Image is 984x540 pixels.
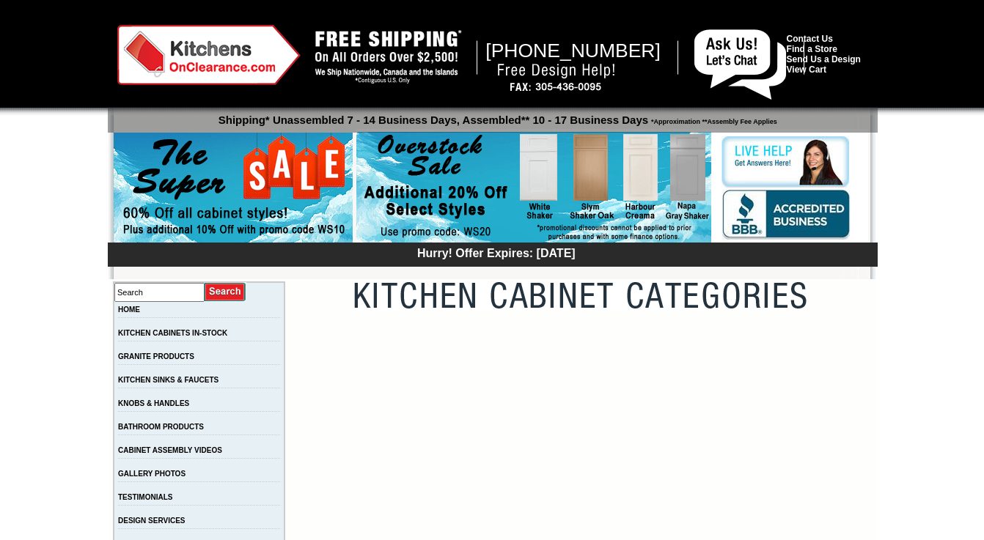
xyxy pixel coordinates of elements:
span: *Approximation **Assembly Fee Applies [648,114,777,125]
img: Kitchens on Clearance Logo [117,25,301,85]
a: GALLERY PHOTOS [118,470,186,478]
a: KITCHEN CABINETS IN-STOCK [118,329,227,337]
a: CABINET ASSEMBLY VIDEOS [118,446,222,454]
div: Hurry! Offer Expires: [DATE] [115,245,878,260]
a: DESIGN SERVICES [118,517,186,525]
span: [PHONE_NUMBER] [485,40,661,62]
a: Send Us a Design [787,54,861,64]
a: View Cart [787,64,826,75]
a: KITCHEN SINKS & FAUCETS [118,376,219,384]
a: BATHROOM PRODUCTS [118,423,204,431]
a: KNOBS & HANDLES [118,399,189,407]
a: GRANITE PRODUCTS [118,352,194,360]
p: Shipping* Unassembled 7 - 14 Business Days, Assembled** 10 - 17 Business Days [115,107,878,126]
a: TESTIMONIALS [118,493,172,501]
a: Contact Us [787,34,833,44]
a: HOME [118,306,140,314]
a: Find a Store [787,44,837,54]
input: Submit [205,282,246,302]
